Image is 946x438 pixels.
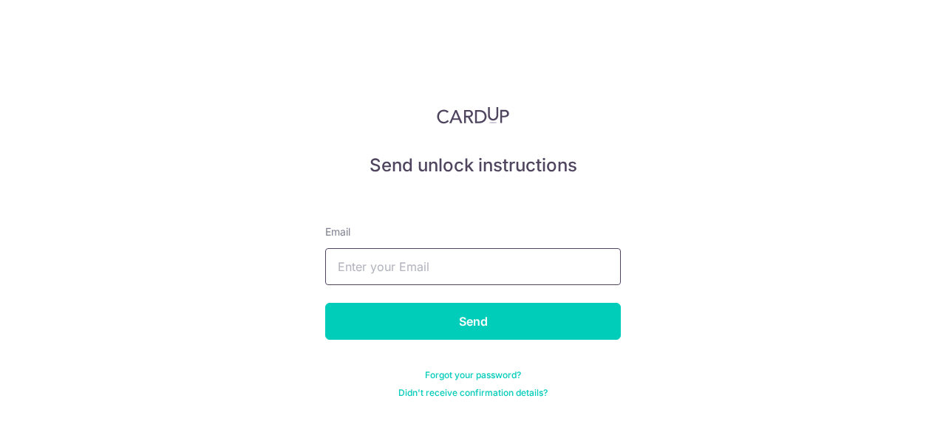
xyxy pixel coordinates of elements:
[437,106,509,124] img: CardUp Logo
[325,154,621,177] h5: Send unlock instructions
[325,303,621,340] input: Send
[325,248,621,285] input: Enter your Email
[425,369,521,381] a: Forgot your password?
[325,225,350,238] span: translation missing: en.devise.label.Email
[398,387,548,399] a: Didn't receive confirmation details?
